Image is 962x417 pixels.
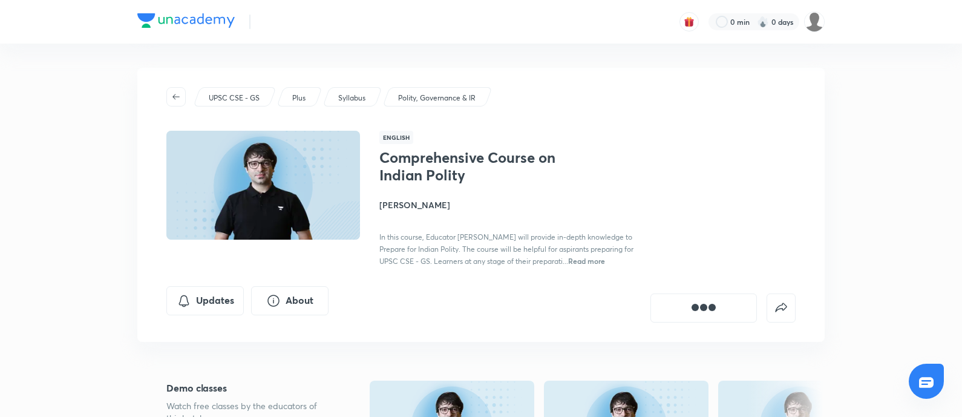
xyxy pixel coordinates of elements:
[396,93,478,103] a: Polity, Governance & IR
[398,93,476,103] p: Polity, Governance & IR
[379,149,577,184] h1: Comprehensive Course on Indian Polity
[137,13,235,28] img: Company Logo
[251,286,329,315] button: About
[804,11,825,32] img: Piali K
[166,381,331,395] h5: Demo classes
[379,131,413,144] span: English
[209,93,260,103] p: UPSC CSE - GS
[767,294,796,323] button: false
[684,16,695,27] img: avatar
[166,286,244,315] button: Updates
[137,13,235,31] a: Company Logo
[650,294,757,323] button: [object Object]
[165,130,362,241] img: Thumbnail
[207,93,262,103] a: UPSC CSE - GS
[568,256,605,266] span: Read more
[379,199,650,211] h4: [PERSON_NAME]
[338,93,365,103] p: Syllabus
[290,93,308,103] a: Plus
[379,232,633,266] span: In this course, Educator [PERSON_NAME] will provide in-depth knowledge to Prepare for Indian Poli...
[757,16,769,28] img: streak
[679,12,699,31] button: avatar
[336,93,368,103] a: Syllabus
[292,93,306,103] p: Plus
